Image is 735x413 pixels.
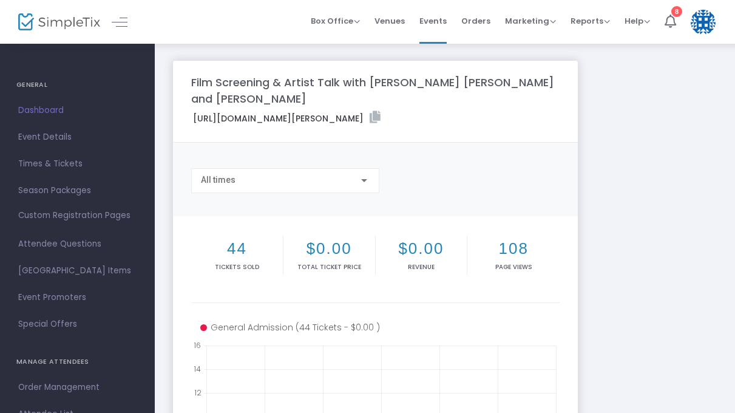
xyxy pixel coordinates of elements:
span: Custom Registration Pages [18,210,130,222]
p: Tickets sold [194,262,280,271]
span: Reports [571,15,610,27]
text: 14 [194,364,201,374]
span: Special Offers [18,316,137,332]
span: Orders [461,5,490,36]
p: Revenue [378,262,465,271]
span: Times & Tickets [18,156,137,172]
text: 16 [194,340,201,350]
span: Event Promoters [18,290,137,305]
h4: MANAGE ATTENDEES [16,350,138,374]
div: 8 [671,6,682,17]
span: All times [201,175,235,185]
label: [URL][DOMAIN_NAME][PERSON_NAME] [193,111,381,125]
span: Event Details [18,129,137,145]
span: Venues [374,5,405,36]
p: Total Ticket Price [286,262,373,271]
h4: GENERAL [16,73,138,97]
span: [GEOGRAPHIC_DATA] Items [18,263,137,279]
m-panel-title: Film Screening & Artist Talk with [PERSON_NAME] [PERSON_NAME] and [PERSON_NAME] [191,74,560,107]
h2: 108 [470,239,557,258]
span: Marketing [505,15,556,27]
h2: $0.00 [286,239,373,258]
span: Attendee Questions [18,236,137,252]
h2: $0.00 [378,239,465,258]
text: 12 [194,387,202,398]
span: Help [625,15,650,27]
span: Box Office [311,15,360,27]
span: Season Packages [18,183,137,199]
h2: 44 [194,239,280,258]
span: Dashboard [18,103,137,118]
span: Events [419,5,447,36]
p: Page Views [470,262,557,271]
span: Order Management [18,380,137,395]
